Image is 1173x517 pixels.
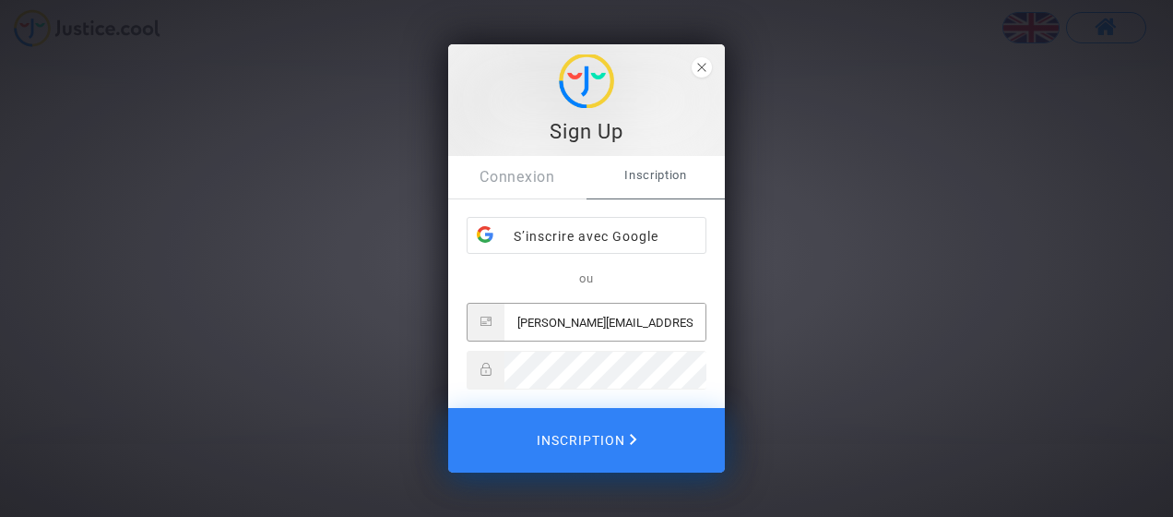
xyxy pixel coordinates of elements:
[504,352,706,389] input: Password
[692,57,712,78] span: close
[586,156,725,195] span: Inscription
[448,408,725,473] button: Inscription
[504,304,705,341] input: Email
[448,156,586,198] a: Connexion
[579,271,594,285] span: ou
[468,218,705,255] div: S’inscrire avec Google
[537,421,637,460] span: Inscription
[458,118,715,146] div: Sign Up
